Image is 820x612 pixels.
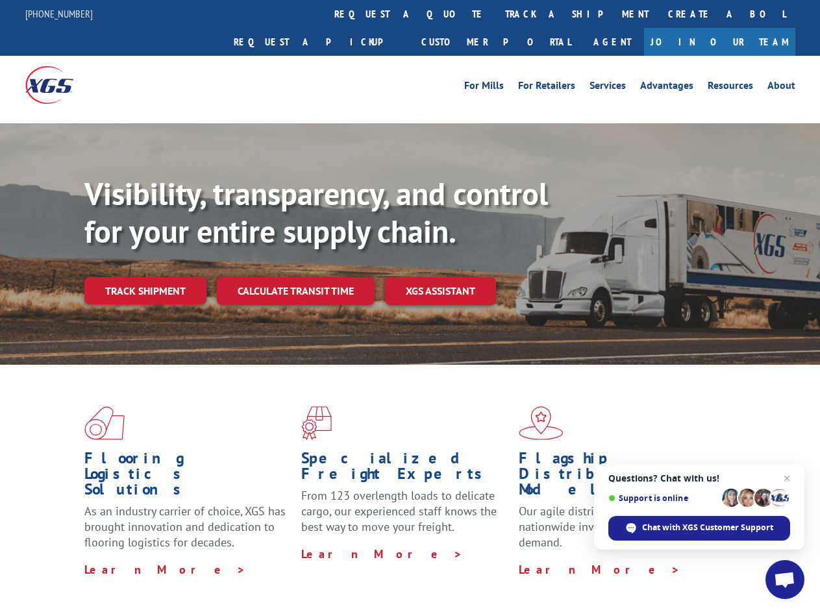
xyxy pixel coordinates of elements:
a: About [767,80,795,95]
div: Chat with XGS Customer Support [608,516,790,541]
img: xgs-icon-focused-on-flooring-red [301,406,332,440]
a: Learn More > [301,546,463,561]
h1: Flagship Distribution Model [519,450,726,504]
img: xgs-icon-flagship-distribution-model-red [519,406,564,440]
p: From 123 overlength loads to delicate cargo, our experienced staff knows the best way to move you... [301,488,508,546]
h1: Flooring Logistics Solutions [84,450,292,504]
a: Learn More > [519,562,680,577]
a: Advantages [640,80,693,95]
div: Open chat [765,560,804,599]
a: For Mills [464,80,504,95]
span: As an industry carrier of choice, XGS has brought innovation and dedication to flooring logistics... [84,504,286,550]
a: For Retailers [518,80,575,95]
span: Support is online [608,493,717,503]
a: Resources [708,80,753,95]
a: XGS ASSISTANT [385,277,496,305]
span: Questions? Chat with us! [608,473,790,483]
a: Calculate transit time [217,277,375,305]
a: [PHONE_NUMBER] [25,7,93,20]
b: Visibility, transparency, and control for your entire supply chain. [84,173,548,251]
a: Request a pickup [224,28,412,56]
span: Close chat [779,471,795,486]
img: xgs-icon-total-supply-chain-intelligence-red [84,406,125,440]
a: Services [590,80,626,95]
a: Join Our Team [644,28,795,56]
a: Agent [580,28,644,56]
a: Track shipment [84,277,206,304]
span: Our agile distribution network gives you nationwide inventory management on demand. [519,504,722,550]
a: Customer Portal [412,28,580,56]
span: Chat with XGS Customer Support [642,522,773,533]
h1: Specialized Freight Experts [301,450,508,488]
a: Learn More > [84,562,246,577]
